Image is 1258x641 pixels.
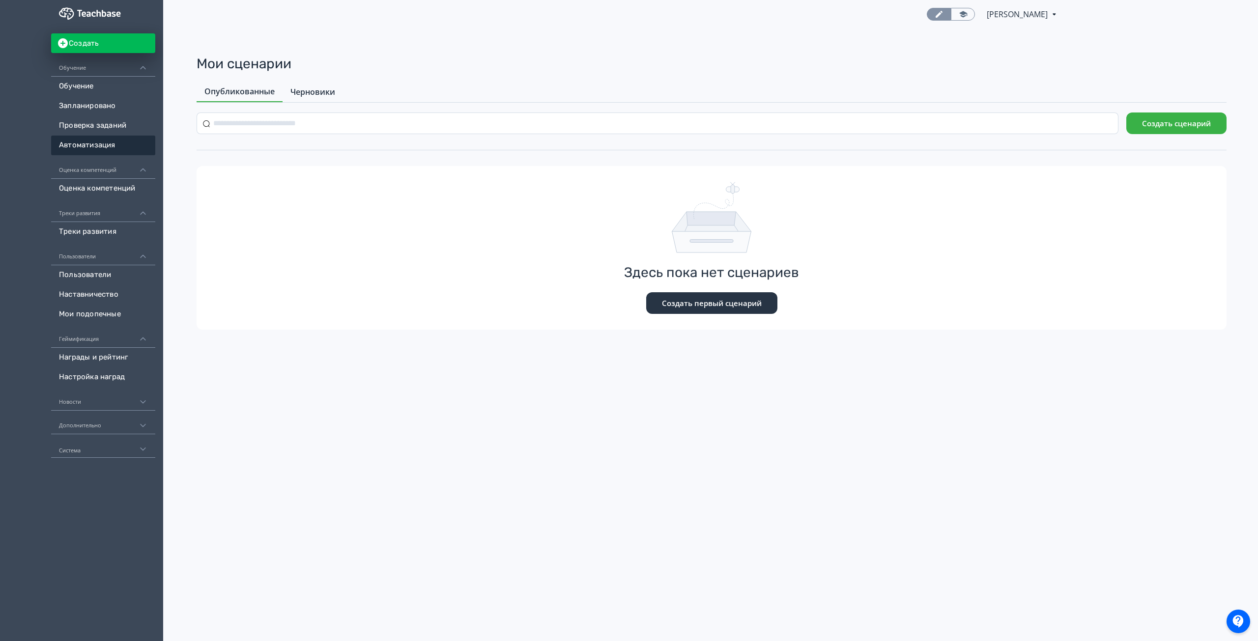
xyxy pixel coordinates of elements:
a: Наставничество [51,285,155,305]
a: Обучение [51,77,155,96]
a: Автоматизация [51,136,155,155]
a: Настройка наград [51,367,155,387]
a: Запланировано [51,96,155,116]
div: Обучение [51,53,155,77]
a: Треки развития [51,222,155,242]
a: Проверка заданий [51,116,155,136]
span: Черновики [290,86,335,98]
span: Здесь пока нет сценариев [624,265,799,280]
div: Геймификация [51,324,155,348]
button: Создать первый сценарий [646,292,777,314]
a: Награды и рейтинг [51,348,155,367]
div: Новости [51,387,155,411]
button: Создать сценарий [1126,112,1227,134]
a: Мои подопечные [51,305,155,324]
div: Пользователи [51,242,155,265]
span: Опубликованные [204,85,275,97]
span: Андрей Никонов [987,8,1049,20]
div: Оценка компетенций [51,155,155,179]
div: Треки развития [51,198,155,222]
button: Создать [51,33,155,53]
div: Система [51,434,155,458]
a: Оценка компетенций [51,179,155,198]
span: Мои сценарии [197,56,291,72]
div: Дополнительно [51,411,155,434]
a: Переключиться в режим ученика [951,8,975,21]
a: Пользователи [51,265,155,285]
